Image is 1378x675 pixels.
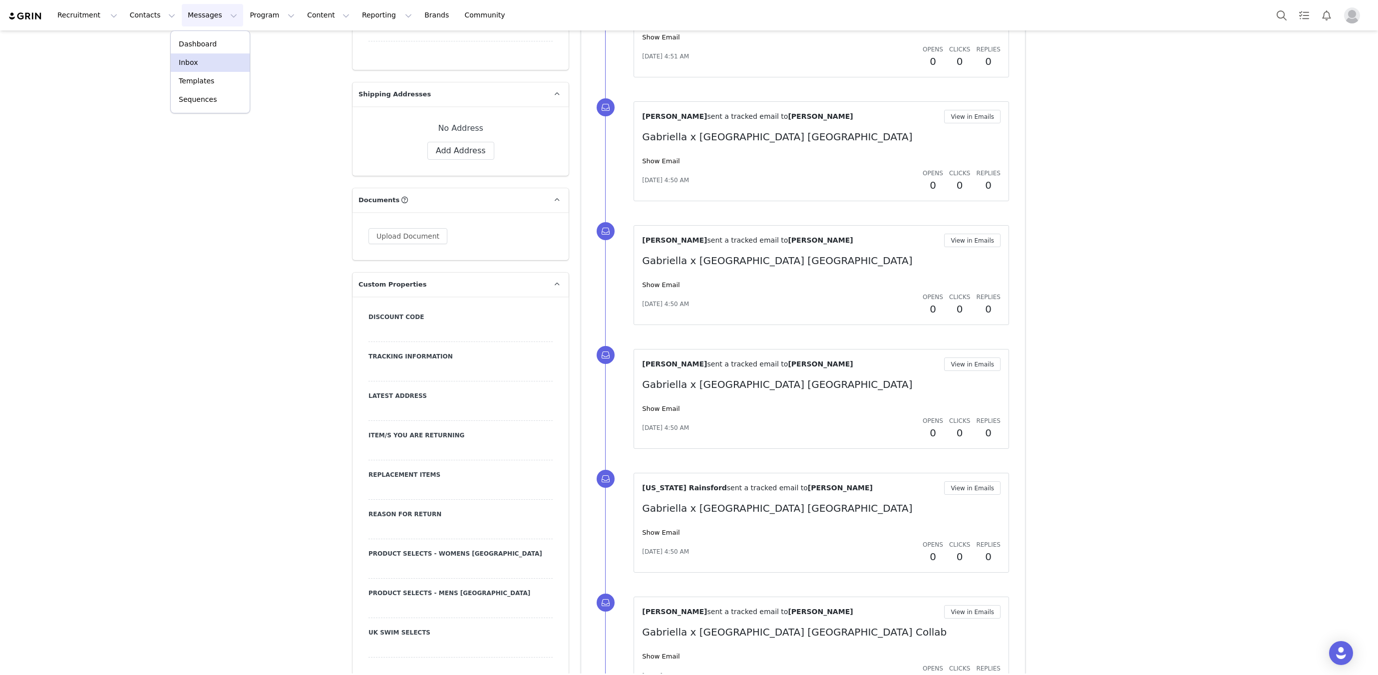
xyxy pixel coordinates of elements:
p: Inbox [179,57,198,68]
span: Clicks [949,541,970,548]
a: Show Email [642,33,680,41]
button: Notifications [1316,4,1338,26]
p: To search for a specific item or brand, please use the filter button. If you press on a different... [4,64,340,80]
label: Item/s you are returning [368,431,553,440]
h2: 0 [949,549,970,564]
span: Documents [358,195,399,205]
p: @citybeachaustralia [4,162,340,170]
label: UK Swim Selects [368,628,553,637]
h2: 0 [976,54,1001,69]
h2: 0 [949,178,970,193]
label: Discount Code [368,313,553,322]
h2: 0 [949,302,970,317]
span: Opens [923,46,943,53]
p: Templates [179,76,214,86]
p: If you have any issues or concerns, please don’t hesitate to reach out. xx [4,87,340,95]
span: [PERSON_NAME] [788,236,853,244]
p: Sequences [179,94,217,105]
span: Opens [923,294,943,301]
img: placeholder-profile.jpg [1344,7,1360,23]
span: Replies [976,541,1001,548]
span: sent a tracked email to [727,484,808,492]
label: Replacement items [368,470,553,479]
h2: 0 [923,549,943,564]
p: Dashboard [179,39,217,49]
img: grin logo [8,11,43,21]
label: Latest Address [368,391,553,400]
button: View in Emails [944,481,1001,495]
span: [PERSON_NAME] [788,608,853,616]
button: Program [244,4,301,26]
button: Content [301,4,355,26]
p: City Beach Team Social [4,132,340,140]
p: Hey [PERSON_NAME], [4,4,340,12]
span: [DATE] 4:50 AM [642,300,689,309]
h2: 0 [949,54,970,69]
h2: 0 [923,54,943,69]
span: Replies [976,417,1001,424]
span: [PERSON_NAME] [642,236,707,244]
button: Search [1271,4,1293,26]
span: Clicks [949,170,970,177]
p: Gabriella x [GEOGRAPHIC_DATA] [GEOGRAPHIC_DATA] [642,501,1001,516]
a: Show Email [642,405,680,412]
strong: [DEMOGRAPHIC_DATA] Women's Gifting Link: [URL][DOMAIN_NAME] [4,49,238,57]
h2: 0 [976,302,1001,317]
p: [PERSON_NAME] [4,117,340,125]
h2: 0 [976,425,1001,440]
h2: 0 [976,549,1001,564]
div: Open Intercom Messenger [1329,641,1353,665]
span: Opens [923,170,943,177]
h2: 0 [976,178,1001,193]
a: Brands [418,4,458,26]
h2: 0 [923,178,943,193]
a: Tasks [1293,4,1315,26]
h2: 0 [923,425,943,440]
span: Custom Properties [358,280,426,290]
label: Product Selects - MENS [GEOGRAPHIC_DATA] [368,589,553,598]
p: Gabriella x [GEOGRAPHIC_DATA] [GEOGRAPHIC_DATA] Collab [642,625,1001,640]
span: [PERSON_NAME] [808,484,873,492]
span: Replies [976,46,1001,53]
button: View in Emails [944,357,1001,371]
span: sent a tracked email to [707,236,788,244]
div: No Address [368,122,553,134]
span: [DATE] 4:50 AM [642,423,689,432]
button: Add Address [427,142,494,160]
span: [PERSON_NAME] [788,360,853,368]
span: Clicks [949,46,970,53]
button: View in Emails [944,234,1001,247]
a: Show Email [642,157,680,165]
button: Messages [182,4,243,26]
label: Reason for Return [368,510,553,519]
button: Profile [1338,7,1370,23]
button: Contacts [124,4,181,26]
a: Show Email [642,653,680,660]
button: Upload Document [368,228,447,244]
a: [DOMAIN_NAME] [4,147,60,155]
p: Gabriella x [GEOGRAPHIC_DATA] [GEOGRAPHIC_DATA] [642,253,1001,268]
span: Shipping Addresses [358,89,431,99]
span: Opens [923,417,943,424]
p: Gabriella x [GEOGRAPHIC_DATA] [GEOGRAPHIC_DATA] [642,129,1001,144]
button: Reporting [356,4,418,26]
span: Replies [976,170,1001,177]
button: View in Emails [944,605,1001,619]
a: Show Email [642,281,680,289]
p: Kindest regards, [4,102,340,110]
span: [DATE] 4:50 AM [642,547,689,556]
span: Opens [923,541,943,548]
span: Clicks [949,665,970,672]
button: View in Emails [944,110,1001,123]
span: Clicks [949,294,970,301]
label: Product Selects - WOMENS [GEOGRAPHIC_DATA] [368,549,553,558]
strong: Unique Promo Code: GIFTEU208I6SGE [4,34,135,42]
span: sent a tracked email to [707,608,788,616]
p: Gabriella x [GEOGRAPHIC_DATA] [GEOGRAPHIC_DATA] [642,377,1001,392]
span: [PERSON_NAME] [642,112,707,120]
h2: 0 [923,302,943,317]
span: sent a tracked email to [707,112,788,120]
span: [PERSON_NAME] [788,112,853,120]
a: Community [459,4,516,26]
